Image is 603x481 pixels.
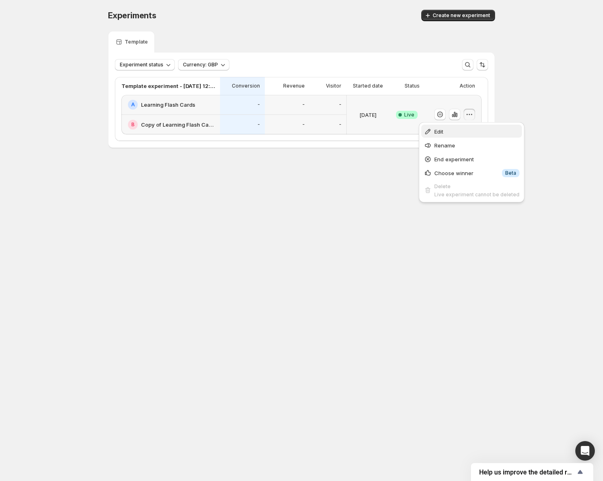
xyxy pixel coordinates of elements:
[421,10,495,21] button: Create new experiment
[421,138,522,152] button: Rename
[421,180,522,200] button: DeleteLive experiment cannot be deleted
[339,121,341,128] p: -
[434,142,455,149] span: Rename
[434,170,473,176] span: Choose winner
[405,83,420,89] p: Status
[302,121,305,128] p: -
[477,59,488,70] button: Sort the results
[479,467,585,477] button: Show survey - Help us improve the detailed report for A/B campaigns
[302,101,305,108] p: -
[326,83,341,89] p: Visitor
[108,11,156,20] span: Experiments
[434,156,474,163] span: End experiment
[125,39,148,45] p: Template
[575,441,595,461] div: Open Intercom Messenger
[232,83,260,89] p: Conversion
[433,12,490,19] span: Create new experiment
[115,59,175,70] button: Experiment status
[141,121,215,129] h2: Copy of Learning Flash Cards
[131,121,134,128] h2: B
[479,468,575,476] span: Help us improve the detailed report for A/B campaigns
[131,101,135,108] h2: A
[434,191,519,198] span: Live experiment cannot be deleted
[257,121,260,128] p: -
[141,101,195,109] h2: Learning Flash Cards
[121,82,215,90] p: Template experiment - [DATE] 12:05:52
[460,83,475,89] p: Action
[178,59,229,70] button: Currency: GBP
[120,61,163,68] span: Experiment status
[421,152,522,165] button: End experiment
[421,125,522,138] button: Edit
[359,111,376,119] p: [DATE]
[505,170,516,176] span: Beta
[434,128,443,135] span: Edit
[404,112,414,118] span: Live
[339,101,341,108] p: -
[353,83,383,89] p: Started date
[283,83,305,89] p: Revenue
[183,61,218,68] span: Currency: GBP
[434,182,519,190] div: Delete
[257,101,260,108] p: -
[421,166,522,179] button: Choose winnerInfoBeta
